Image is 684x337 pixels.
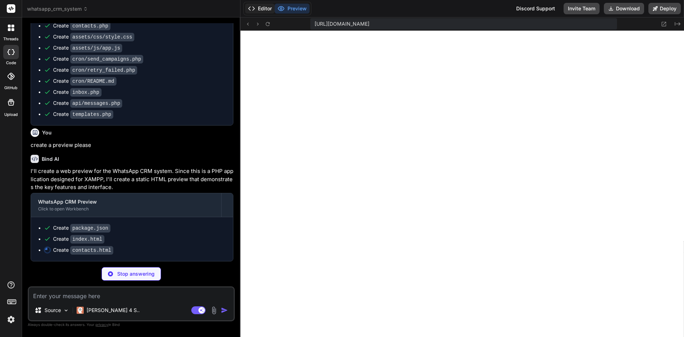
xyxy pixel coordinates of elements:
button: Editor [245,4,275,14]
code: assets/js/app.js [70,44,122,52]
iframe: Preview [240,31,684,337]
div: Create [53,99,122,107]
div: Create [53,77,116,85]
span: [URL][DOMAIN_NAME] [315,20,369,27]
label: GitHub [4,85,17,91]
img: attachment [210,306,218,315]
button: WhatsApp CRM PreviewClick to open Workbench [31,193,221,217]
code: assets/css/style.css [70,33,134,41]
div: Create [53,235,104,243]
code: contacts.php [70,22,110,30]
div: Create [53,246,113,254]
button: Preview [275,4,310,14]
p: Stop answering [117,270,155,277]
img: Claude 4 Sonnet [77,307,84,314]
div: Create [53,66,137,74]
code: index.html [70,235,104,244]
p: create a preview please [31,141,233,149]
code: cron/README.md [70,77,116,86]
label: threads [3,36,19,42]
button: Invite Team [564,3,600,14]
div: Click to open Workbench [38,206,214,212]
code: cron/send_campaigns.php [70,55,143,63]
h6: You [42,129,52,136]
code: api/messages.php [70,99,122,108]
div: Create [53,44,122,52]
label: code [6,60,16,66]
img: settings [5,313,17,326]
p: Always double-check its answers. Your in Bind [28,321,235,328]
span: whatsapp_crm_system [27,5,88,12]
span: privacy [95,322,108,327]
div: Create [53,111,113,118]
div: Create [53,224,110,232]
code: contacts.html [70,246,113,255]
div: Create [53,55,143,63]
img: Pick Models [63,307,69,313]
div: Create [53,33,134,41]
img: icon [221,307,228,314]
p: I'll create a web preview for the WhatsApp CRM system. Since this is a PHP application designed f... [31,167,233,192]
div: WhatsApp CRM Preview [38,198,214,205]
code: templates.php [70,110,113,119]
div: Create [53,22,110,30]
div: Create [53,88,102,96]
div: Discord Support [512,3,559,14]
code: inbox.php [70,88,102,97]
code: cron/retry_failed.php [70,66,137,75]
h6: Bind AI [42,155,59,163]
p: Source [45,307,61,314]
p: [PERSON_NAME] 4 S.. [87,307,140,314]
button: Download [604,3,644,14]
label: Upload [4,112,18,118]
code: package.json [70,224,110,233]
button: Deploy [648,3,681,14]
